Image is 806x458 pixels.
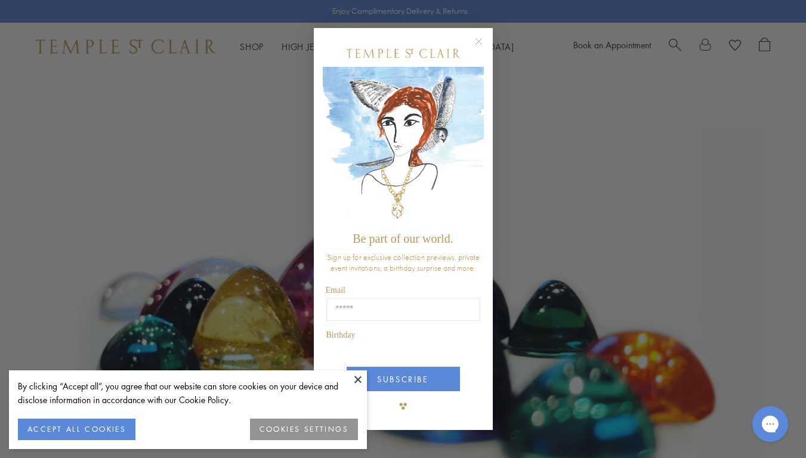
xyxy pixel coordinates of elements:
img: TSC [391,394,415,418]
div: By clicking “Accept all”, you agree that our website can store cookies on your device and disclos... [18,379,358,407]
iframe: Gorgias live chat messenger [746,402,794,446]
button: SUBSCRIBE [347,367,460,391]
button: COOKIES SETTINGS [250,419,358,440]
span: Birthday [326,330,356,339]
img: Temple St. Clair [347,49,460,58]
img: c4a9eb12-d91a-4d4a-8ee0-386386f4f338.jpeg [323,67,484,226]
button: Close dialog [477,40,492,55]
button: ACCEPT ALL COOKIES [18,419,135,440]
span: Be part of our world. [353,232,453,245]
span: Email [326,286,345,295]
input: Email [326,298,480,321]
span: Sign up for exclusive collection previews, private event invitations, a birthday surprise and more. [327,252,480,273]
